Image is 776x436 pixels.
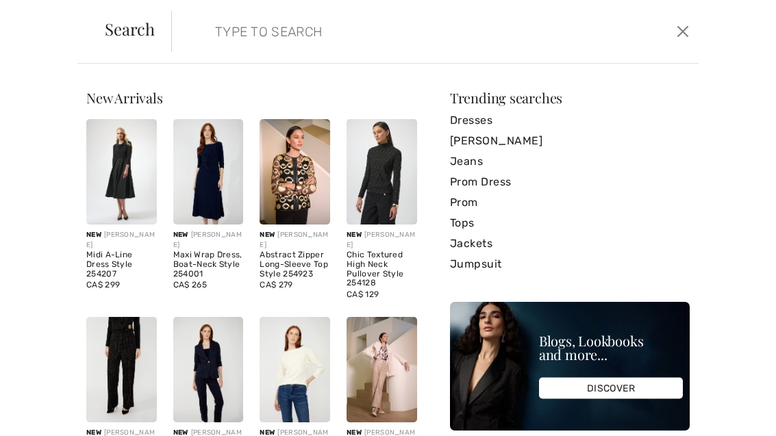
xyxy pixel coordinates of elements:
[86,317,157,422] img: Embellished Mid-Rise Trousers Style 254295. Black/Gold
[260,230,330,251] div: [PERSON_NAME]
[173,251,244,279] div: Maxi Wrap Dress, Boat-Neck Style 254001
[86,231,101,239] span: New
[260,231,275,239] span: New
[347,230,417,251] div: [PERSON_NAME]
[173,280,207,290] span: CA$ 265
[173,119,244,225] img: Maxi Wrap Dress, Boat-Neck Style 254001. Midnight
[450,110,690,131] a: Dresses
[105,21,155,37] span: Search
[347,290,379,299] span: CA$ 129
[450,151,690,172] a: Jeans
[173,317,244,422] img: Polka-Dot Formal Blazer Style 254230. Navy
[450,172,690,192] a: Prom Dress
[450,233,690,254] a: Jackets
[347,231,362,239] span: New
[86,230,157,251] div: [PERSON_NAME]
[673,21,692,42] button: Close
[450,131,690,151] a: [PERSON_NAME]
[173,230,244,251] div: [PERSON_NAME]
[450,302,690,431] img: Blogs, Lookbooks and more...
[86,251,157,279] div: Midi A-Line Dress Style 254207
[86,280,120,290] span: CA$ 299
[450,192,690,213] a: Prom
[86,119,157,225] img: Midi A-Line Dress Style 254207. Black
[347,119,417,225] img: Chic Textured High Neck Pullover Style 254128. Black
[260,251,330,279] div: Abstract Zipper Long-Sleeve Top Style 254923
[539,378,683,399] div: DISCOVER
[86,88,162,107] span: New Arrivals
[450,91,690,105] div: Trending searches
[260,119,330,225] img: Abstract Zipper Long-Sleeve Top Style 254923. Gold/Black
[347,317,417,422] img: High-Waisted Belted Trousers Style 254044. Fawn
[260,317,330,422] img: Embellished Boat Neck Pullover Style 254201. Vanilla
[260,280,292,290] span: CA$ 279
[347,251,417,288] div: Chic Textured High Neck Pullover Style 254128
[173,231,188,239] span: New
[205,11,556,52] input: TYPE TO SEARCH
[450,254,690,274] a: Jumpsuit
[450,213,690,233] a: Tops
[539,334,683,361] div: Blogs, Lookbooks and more...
